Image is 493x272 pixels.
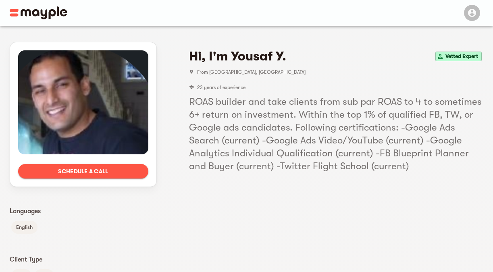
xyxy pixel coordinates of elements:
[442,52,481,61] span: Vetted Expert
[189,95,483,172] h5: ROAS builder and take clients from sub par ROAS to 4 to sometimes 6+ return on investment. Within...
[10,6,67,19] img: Main logo
[189,48,286,64] h4: Hi, I'm Yousaf Y.
[10,255,157,264] p: Client Type
[10,206,157,216] p: Languages
[459,9,483,15] span: Menu
[197,69,483,75] span: From [GEOGRAPHIC_DATA], [GEOGRAPHIC_DATA]
[11,222,37,232] span: English
[25,166,142,176] span: Schedule a call
[197,85,245,90] span: 23 years of experience
[18,164,148,179] button: Schedule a call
